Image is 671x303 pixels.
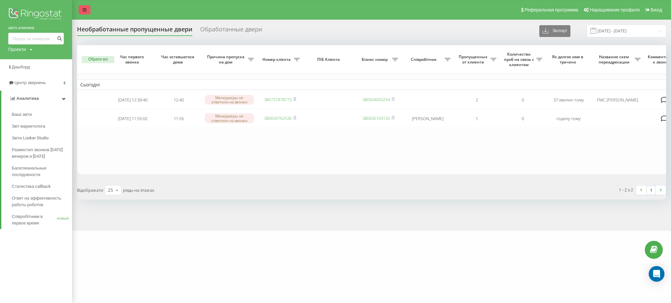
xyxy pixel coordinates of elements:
a: Ваші звіти [12,109,72,120]
font: Як долгое имя в трачено [552,54,583,65]
img: Логотип Ringostat [8,7,64,23]
a: Статистика callback [12,181,72,192]
font: ПІБ Клієнта [317,57,340,62]
font: 11:55 [174,116,184,121]
font: [PERSON_NAME] [412,116,444,121]
font: Відображати [77,187,103,193]
font: 1 - 2 з 2 [619,187,633,193]
a: 380504043254 [362,97,390,102]
font: Количество проб на связь с клиентом [504,51,534,67]
font: Менеджеры не ответили на звонки [211,95,247,105]
font: Центр звернень [14,80,46,85]
font: 0 [522,97,524,103]
font: 2 [476,97,478,103]
font: Название схем переадресации [599,54,629,65]
font: Причина пропуска на дом [207,54,244,65]
a: 380731878773 [264,97,292,102]
font: 12:40 [174,97,184,103]
font: Звіт маркетолога [12,124,45,129]
font: ряды на этажах [123,187,154,193]
font: Наращивание профиля [590,7,640,12]
font: [DATE] 12:39:40 [118,97,147,103]
input: Пошук за номером [8,33,64,45]
font: Обработанные двери [200,25,262,33]
font: 37 хвилин тому [553,97,584,103]
a: Звіт маркетолога [12,120,72,132]
font: Аналитика [16,96,39,101]
font: Реферальная программа [525,7,578,12]
font: Сьогодні [80,81,100,88]
font: Ответ на эффективность работы роботов [12,196,61,207]
font: 25 [108,187,113,193]
a: Ответ на эффективность работы роботов [12,192,72,211]
font: Экспорт [552,28,567,33]
a: 380630762536 [264,115,292,121]
a: авто.клиника [8,25,64,31]
button: Экспорт [539,25,570,37]
font: Багатоканальные послідовности [12,166,47,177]
a: 380635103126 [362,115,390,121]
font: Бізнес номер [362,57,388,62]
font: Статистика callback [12,184,51,189]
font: Обрати всі [88,57,108,62]
font: Час оставшегося дома [161,54,194,65]
font: [DATE] 11:55:02 [118,116,147,121]
font: Вихід [651,7,662,12]
a: Багатоканальные послідовности [12,162,72,181]
a: Разместил звонков [DATE] вечером и [DATE] [12,144,72,162]
font: Необработанные пропущенные двери [77,25,192,33]
font: 0 [522,116,524,121]
font: Разместил звонков [DATE] вечером и [DATE] [12,147,63,159]
font: Проекти [8,47,26,52]
font: Номер клієнта [262,57,291,62]
button: Обрати всі [82,56,114,63]
font: Звіти Looker Studio [12,135,48,140]
a: Аналитика [1,91,72,106]
font: Пропущенных от клиента [459,54,488,65]
font: FMC [PERSON_NAME] [597,97,638,103]
font: авто.клиника [8,25,34,30]
font: Дашборд [12,64,30,69]
font: годину тому [556,116,581,121]
font: НОВЫЙ [57,217,69,220]
a: Співробітники в первое времяНОВЫЙ [12,211,72,229]
font: Співробітники в первое время [12,214,43,225]
font: Час первого звонка [120,54,144,65]
font: Менеджеры не ответили на звонки [211,113,247,123]
a: Звіти Looker Studio [12,132,72,144]
font: Співробітник [411,57,437,62]
font: 1 [476,116,478,121]
font: 1 [650,187,652,193]
font: Ваші звіти [12,112,32,117]
div: Открытый Интерком Мессенджер [649,266,664,282]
